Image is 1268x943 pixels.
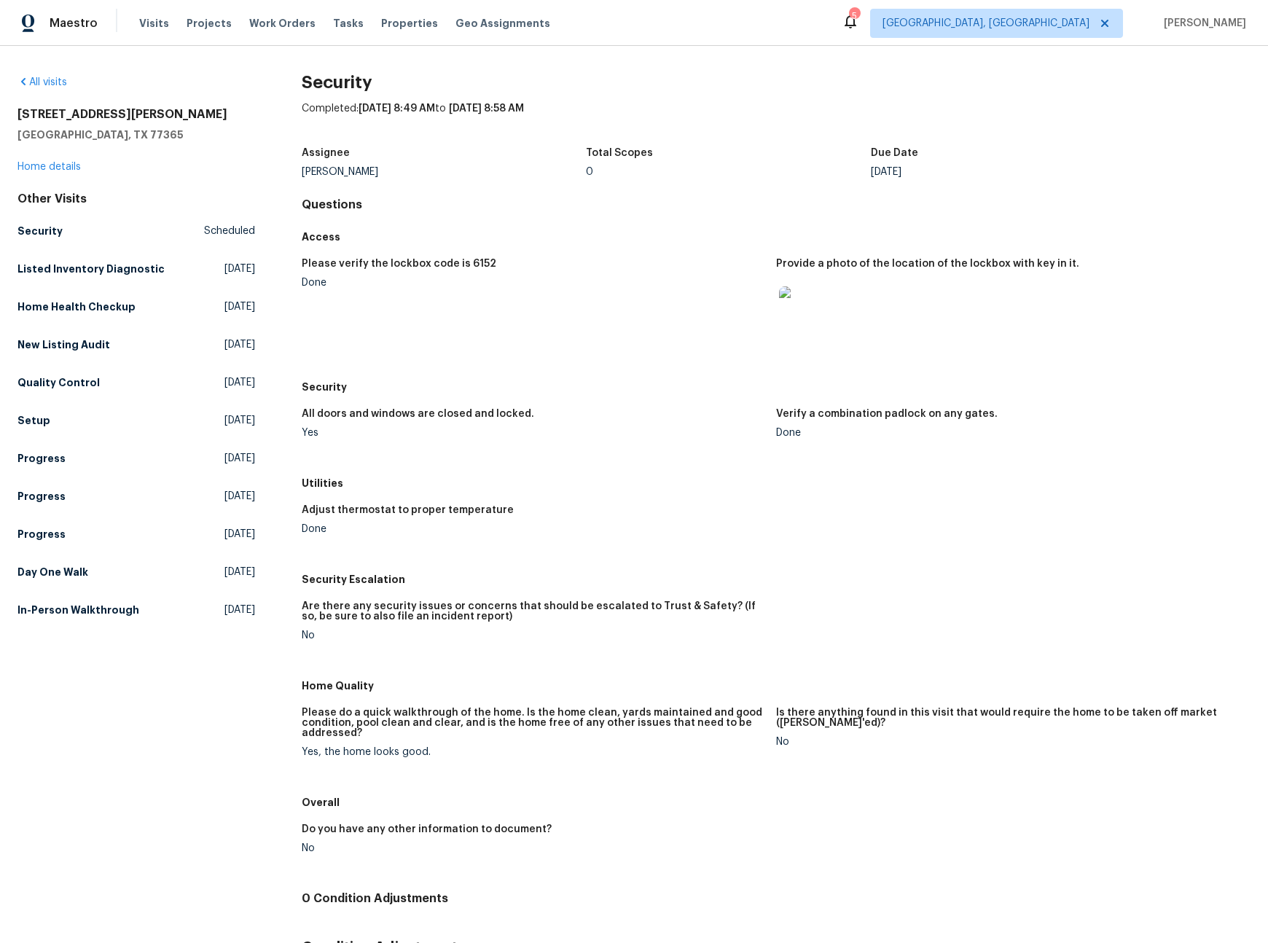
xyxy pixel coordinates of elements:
h5: Are there any security issues or concerns that should be escalated to Trust & Safety? (If so, be ... [302,601,764,622]
span: [DATE] [224,413,255,428]
h5: Verify a combination padlock on any gates. [776,409,998,419]
div: Done [302,278,764,288]
a: In-Person Walkthrough[DATE] [17,597,255,623]
a: All visits [17,77,67,87]
h5: Is there anything found in this visit that would require the home to be taken off market ([PERSON... [776,708,1239,728]
h5: Overall [302,795,1251,810]
span: Scheduled [204,224,255,238]
h5: In-Person Walkthrough [17,603,139,617]
h4: 0 Condition Adjustments [302,891,1251,906]
h5: Listed Inventory Diagnostic [17,262,165,276]
a: Home Health Checkup[DATE] [17,294,255,320]
h2: Security [302,75,1251,90]
span: Geo Assignments [455,16,550,31]
div: 5 [849,9,859,23]
a: SecurityScheduled [17,218,255,244]
div: Done [302,524,764,534]
a: Quality Control[DATE] [17,369,255,396]
span: [DATE] 8:49 AM [359,103,435,114]
span: [PERSON_NAME] [1158,16,1246,31]
div: Other Visits [17,192,255,206]
a: Progress[DATE] [17,521,255,547]
a: Day One Walk[DATE] [17,559,255,585]
h5: Home Quality [302,678,1251,693]
span: [DATE] 8:58 AM [449,103,524,114]
span: Maestro [50,16,98,31]
h5: [GEOGRAPHIC_DATA], TX 77365 [17,128,255,142]
a: Listed Inventory Diagnostic[DATE] [17,256,255,282]
span: [DATE] [224,375,255,390]
h5: Security [302,380,1251,394]
span: [GEOGRAPHIC_DATA], [GEOGRAPHIC_DATA] [882,16,1089,31]
div: Yes [302,428,764,438]
h2: [STREET_ADDRESS][PERSON_NAME] [17,107,255,122]
h5: Day One Walk [17,565,88,579]
h5: Access [302,230,1251,244]
h5: Security Escalation [302,572,1251,587]
h5: Total Scopes [586,148,653,158]
a: New Listing Audit[DATE] [17,332,255,358]
div: No [302,843,764,853]
h5: Please verify the lockbox code is 6152 [302,259,496,269]
span: [DATE] [224,300,255,314]
h5: Progress [17,489,66,504]
span: Tasks [333,18,364,28]
h5: Adjust thermostat to proper temperature [302,505,514,515]
span: Visits [139,16,169,31]
span: [DATE] [224,489,255,504]
span: [DATE] [224,451,255,466]
span: [DATE] [224,603,255,617]
h5: All doors and windows are closed and locked. [302,409,534,419]
h5: Utilities [302,476,1251,490]
h5: Please do a quick walkthrough of the home. Is the home clean, yards maintained and good condition... [302,708,764,738]
div: Done [776,428,1239,438]
span: Work Orders [249,16,316,31]
span: Projects [187,16,232,31]
span: [DATE] [224,527,255,541]
div: Completed: to [302,101,1251,139]
span: [DATE] [224,565,255,579]
span: Properties [381,16,438,31]
h5: Due Date [871,148,918,158]
div: Yes, the home looks good. [302,747,764,757]
div: No [776,737,1239,747]
a: Home details [17,162,81,172]
a: Setup[DATE] [17,407,255,434]
h5: Home Health Checkup [17,300,136,314]
a: Progress[DATE] [17,483,255,509]
span: [DATE] [224,262,255,276]
h5: Assignee [302,148,350,158]
h5: Provide a photo of the location of the lockbox with key in it. [776,259,1079,269]
div: [DATE] [871,167,1156,177]
h5: Progress [17,451,66,466]
h5: Security [17,224,63,238]
div: 0 [586,167,871,177]
h5: Quality Control [17,375,100,390]
h5: Progress [17,527,66,541]
h5: New Listing Audit [17,337,110,352]
div: [PERSON_NAME] [302,167,587,177]
a: Progress[DATE] [17,445,255,471]
div: No [302,630,764,641]
h5: Setup [17,413,50,428]
h5: Do you have any other information to document? [302,824,552,834]
span: [DATE] [224,337,255,352]
h4: Questions [302,197,1251,212]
